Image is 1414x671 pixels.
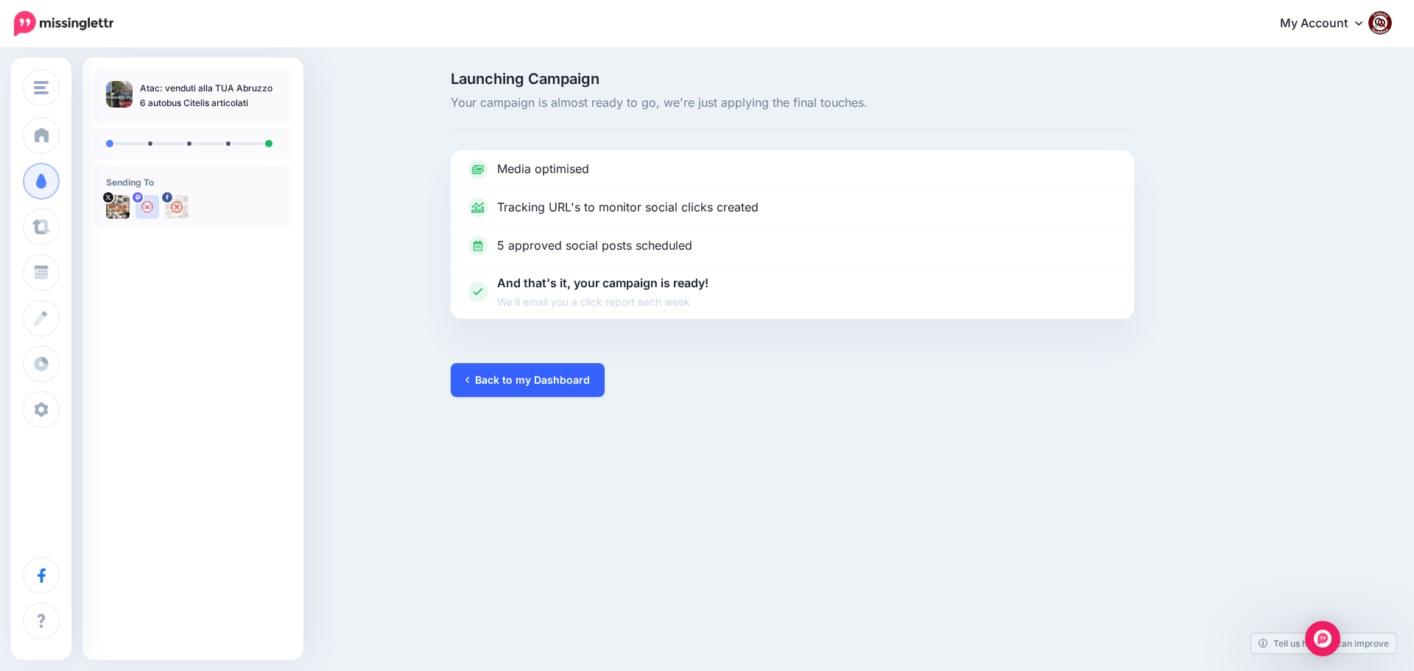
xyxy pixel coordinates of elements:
a: My Account [1265,6,1392,42]
img: user_default_image.png [136,195,159,219]
img: b9eb5d484ffc29995b5f2aef198e2a8f_thumb.jpg [106,81,133,108]
img: menu.png [34,81,49,94]
p: And that's it, your campaign is ready! [497,274,708,310]
span: Your campaign is almost ready to go, we're just applying the final touches. [451,94,1134,113]
div: Open Intercom Messenger [1305,621,1340,656]
img: 463453305_2684324355074873_6393692129472495966_n-bsa154739.jpg [165,195,189,219]
h4: Sending To [106,177,280,188]
a: Tell us how we can improve [1251,633,1396,653]
a: Back to my Dashboard [451,363,605,397]
img: Missinglettr [14,11,113,36]
p: Media optimised [497,160,589,179]
p: 5 approved social posts scheduled [497,236,692,256]
span: We'll email you a click report each week [497,293,708,310]
p: Atac: venduti alla TUA Abruzzo 6 autobus Citelis articolati [140,81,280,110]
span: Launching Campaign [451,71,1134,86]
img: uTTNWBrh-84924.jpeg [106,195,130,219]
p: Tracking URL's to monitor social clicks created [497,198,759,217]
